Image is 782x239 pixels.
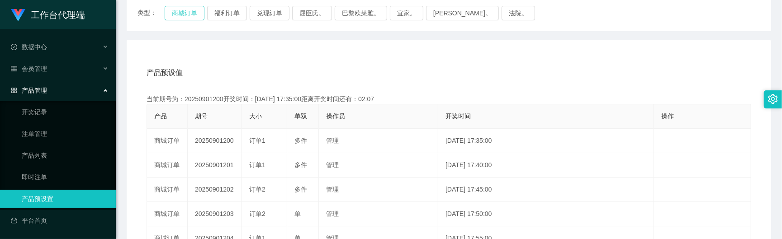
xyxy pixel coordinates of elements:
[326,112,345,120] span: 操作员
[137,6,165,20] span: 类型：
[319,178,438,202] td: 管理
[22,190,109,208] a: 产品预设置
[22,43,47,51] font: 数据中心
[188,153,242,178] td: 20250901201
[292,6,332,20] button: 屈臣氏。
[438,153,654,178] td: [DATE] 17:40:00
[438,129,654,153] td: [DATE] 17:35:00
[207,6,247,20] button: 福利订单
[502,6,535,20] button: 法院。
[294,210,301,217] span: 单
[147,178,188,202] td: 商城订单
[188,178,242,202] td: 20250901202
[22,87,47,94] font: 产品管理
[22,65,47,72] font: 会员管理
[294,161,307,169] span: 多件
[661,112,674,120] span: 操作
[147,129,188,153] td: 商城订单
[11,87,17,94] i: 图标： AppStore-O
[22,146,109,164] a: 产品列表
[11,11,85,18] a: 工作台代理端
[438,178,654,202] td: [DATE] 17:45:00
[31,0,85,29] h1: 工作台代理端
[249,112,262,120] span: 大小
[11,44,17,50] i: 图标： check-circle-o
[195,112,208,120] span: 期号
[294,112,307,120] span: 单双
[426,6,499,20] button: [PERSON_NAME]。
[147,94,751,104] div: 当前期号为：20250901200开奖时间：[DATE] 17:35:00距离开奖时间还有：02:07
[22,125,109,143] a: 注单管理
[446,112,471,120] span: 开奖时间
[147,67,183,78] span: 产品预设值
[319,129,438,153] td: 管理
[22,168,109,186] a: 即时注单
[165,6,204,20] button: 商城订单
[249,137,265,144] span: 订单1
[335,6,387,20] button: 巴黎欧莱雅。
[319,202,438,226] td: 管理
[249,186,265,193] span: 订单2
[294,186,307,193] span: 多件
[249,210,265,217] span: 订单2
[147,202,188,226] td: 商城订单
[319,153,438,178] td: 管理
[390,6,423,20] button: 宜家。
[11,211,109,230] a: 图标： 仪表板平台首页
[154,112,167,120] span: 产品
[11,9,25,22] img: logo.9652507e.png
[250,6,289,20] button: 兑现订单
[768,94,778,104] i: 图标： 设置
[438,202,654,226] td: [DATE] 17:50:00
[11,66,17,72] i: 图标： table
[188,202,242,226] td: 20250901203
[249,161,265,169] span: 订单1
[22,103,109,121] a: 开奖记录
[188,129,242,153] td: 20250901200
[294,137,307,144] span: 多件
[147,153,188,178] td: 商城订单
